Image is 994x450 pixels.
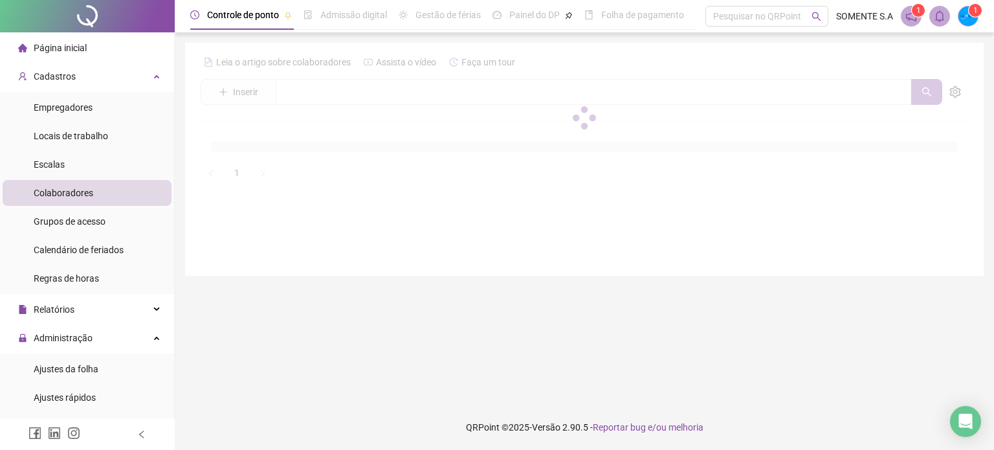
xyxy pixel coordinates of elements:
[973,6,978,15] span: 1
[34,131,108,141] span: Locais de trabalho
[34,188,93,198] span: Colaboradores
[18,305,27,314] span: file
[934,10,945,22] span: bell
[34,304,74,315] span: Relatórios
[836,9,893,23] span: SOMENTE S.A
[532,422,560,433] span: Versão
[304,10,313,19] span: file-done
[969,4,982,17] sup: Atualize o seu contato no menu Meus Dados
[492,10,502,19] span: dashboard
[175,405,994,450] footer: QRPoint © 2025 - 2.90.5 -
[399,10,408,19] span: sun
[18,43,27,52] span: home
[912,4,925,17] sup: 1
[905,10,917,22] span: notification
[137,430,146,439] span: left
[67,427,80,440] span: instagram
[34,159,65,170] span: Escalas
[34,102,93,113] span: Empregadores
[34,71,76,82] span: Cadastros
[34,392,96,403] span: Ajustes rápidos
[916,6,921,15] span: 1
[34,43,87,53] span: Página inicial
[415,10,481,20] span: Gestão de férias
[34,273,99,284] span: Regras de horas
[565,12,573,19] span: pushpin
[18,72,27,81] span: user-add
[34,216,105,227] span: Grupos de acesso
[509,10,560,20] span: Painel do DP
[34,245,124,255] span: Calendário de feriados
[812,12,821,21] span: search
[207,10,279,20] span: Controle de ponto
[18,333,27,343] span: lock
[958,6,978,26] img: 50881
[950,406,981,437] div: Open Intercom Messenger
[34,333,93,343] span: Administração
[320,10,387,20] span: Admissão digital
[593,422,703,433] span: Reportar bug e/ou melhoria
[584,10,593,19] span: book
[284,12,292,19] span: pushpin
[34,364,98,374] span: Ajustes da folha
[601,10,684,20] span: Folha de pagamento
[48,427,61,440] span: linkedin
[28,427,41,440] span: facebook
[190,10,199,19] span: clock-circle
